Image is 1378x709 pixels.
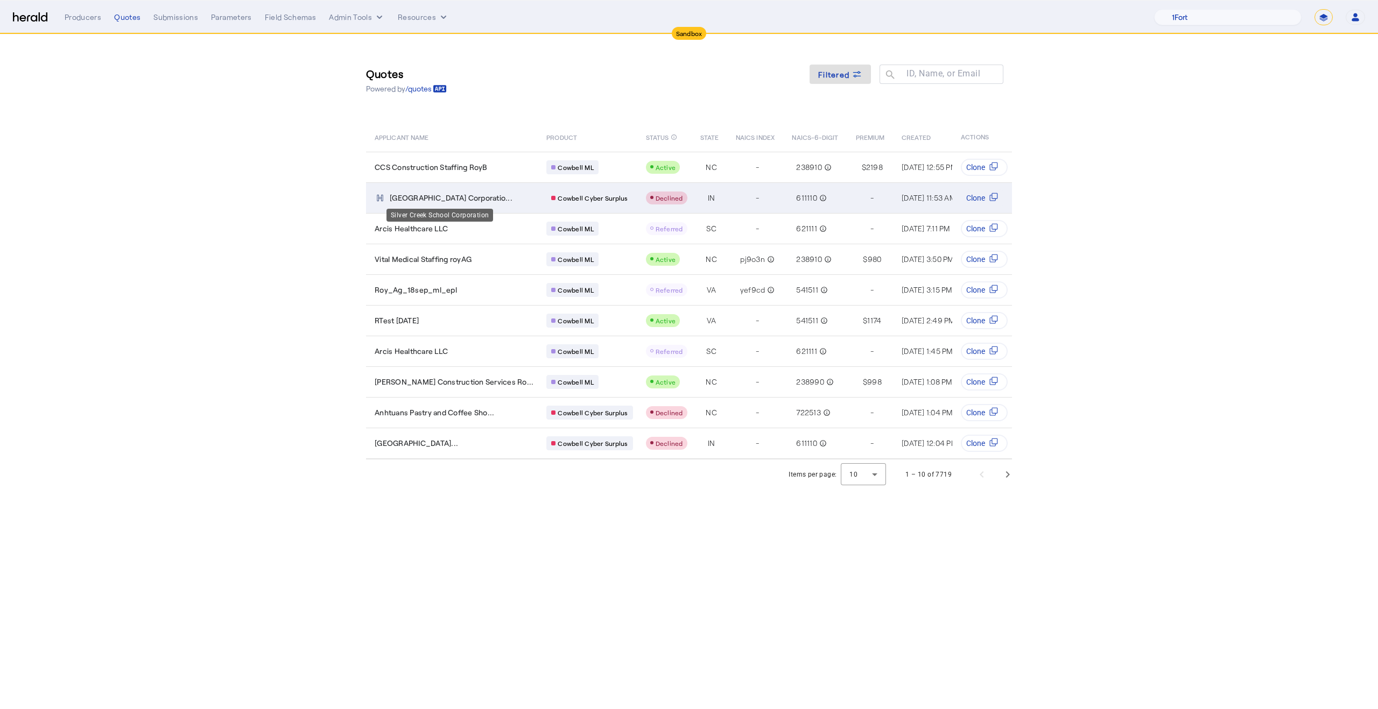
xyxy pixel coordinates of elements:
span: NC [706,162,717,173]
span: - [870,285,874,295]
span: Declined [656,194,683,202]
span: [DATE] 1:45 PM [902,346,953,356]
span: pj9o3n [740,254,765,265]
div: Parameters [211,12,252,23]
span: - [756,315,759,326]
span: - [756,377,759,387]
span: [DATE] 12:55 PM [902,162,957,172]
span: NC [706,407,717,418]
button: Clone [961,404,1008,421]
span: Cowbell ML [558,224,594,233]
span: [DATE] 12:04 PM [902,438,957,448]
span: 621111 [796,223,817,234]
span: [DATE] 3:15 PM [902,285,952,294]
span: Filtered [818,69,849,80]
span: - [870,193,874,203]
button: Clone [961,251,1008,268]
span: Clone [966,438,985,449]
div: 1 – 10 of 7719 [905,469,952,480]
span: [DATE] 7:11 PM [902,224,950,233]
h3: Quotes [366,66,447,81]
span: Referred [656,225,683,232]
span: Clone [966,315,985,326]
span: 998 [867,377,882,387]
span: Cowbell Cyber Surplus [558,408,628,417]
span: VA [707,285,716,295]
span: Anhtuans Pastry and Coffee Sho... [375,407,494,418]
span: PRODUCT [546,131,577,142]
span: NAICS-6-DIGIT [792,131,838,142]
span: Referred [656,286,683,294]
button: internal dropdown menu [329,12,385,23]
span: PREMIUM [856,131,885,142]
div: Producers [65,12,101,23]
span: Clone [966,285,985,295]
mat-label: ID, Name, or Email [906,68,980,79]
span: Clone [966,377,985,387]
span: 238990 [796,377,824,387]
span: 611110 [796,193,817,203]
span: Clone [966,193,985,203]
span: NAICS INDEX [736,131,775,142]
span: [DATE] 3:50 PM [902,254,954,264]
span: Cowbell ML [558,316,594,325]
span: - [756,193,759,203]
span: [GEOGRAPHIC_DATA] Corporatio... [390,193,512,203]
div: Silver Creek School Corporation [386,209,493,222]
mat-icon: info_outline [822,254,832,265]
span: STATUS [646,131,669,142]
span: Roy_Ag_18sep_ml_epl [375,285,457,295]
div: Items per page: [789,469,836,480]
span: Clone [966,254,985,265]
span: - [756,438,759,449]
span: [DATE] 11:53 AM [902,193,955,202]
span: 541511 [796,285,818,295]
button: Clone [961,373,1008,391]
span: 611110 [796,438,817,449]
mat-icon: info_outline [765,254,775,265]
div: Sandbox [672,27,707,40]
span: Cowbell Cyber Surplus [558,439,628,448]
button: Clone [961,220,1008,237]
span: $ [863,315,867,326]
span: IN [708,193,715,203]
span: STATE [700,131,719,142]
button: Clone [961,343,1008,360]
span: CCS Construction Staffing RoyB [375,162,488,173]
span: VA [707,315,716,326]
span: - [870,438,874,449]
span: yef9cd [740,285,765,295]
span: SC [706,223,716,234]
span: Referred [656,348,683,355]
span: Active [656,256,676,263]
span: $ [862,162,866,173]
span: Cowbell ML [558,286,594,294]
span: - [870,346,874,357]
span: Cowbell ML [558,347,594,356]
span: Active [656,164,676,171]
mat-icon: info_outline [671,131,677,143]
span: Clone [966,223,985,234]
table: Table view of all quotes submitted by your platform [366,122,1230,459]
button: Clone [961,159,1008,176]
span: Active [656,317,676,324]
mat-icon: info_outline [817,346,827,357]
span: [DATE] 1:08 PM [902,377,952,386]
span: 238910 [796,254,822,265]
span: Cowbell ML [558,255,594,264]
span: [PERSON_NAME] Construction Services Ro... [375,377,533,387]
span: $ [863,254,867,265]
span: [DATE] 1:04 PM [902,408,953,417]
span: SC [706,346,716,357]
mat-icon: info_outline [824,377,834,387]
button: Clone [961,281,1008,299]
span: Declined [656,439,683,447]
p: Powered by [366,83,447,94]
mat-icon: info_outline [817,438,827,449]
mat-icon: info_outline [765,285,775,295]
span: - [870,407,874,418]
mat-icon: info_outline [817,193,827,203]
div: Submissions [153,12,198,23]
span: 238910 [796,162,822,173]
span: Vital Medical Staffing royAG [375,254,472,265]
